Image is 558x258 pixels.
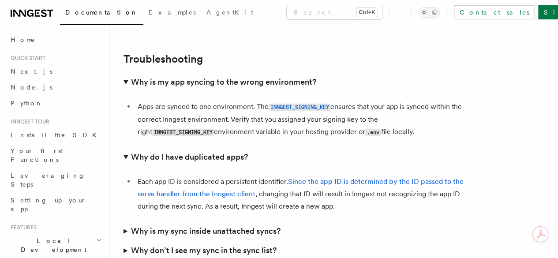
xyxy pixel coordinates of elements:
[131,225,281,237] h3: Why is my sync inside unattached syncs?
[11,131,102,138] span: Install the SDK
[131,151,248,163] h3: Why do I have duplicated apps?
[287,5,382,19] button: Search...Ctrl+K
[7,192,104,217] a: Setting up your app
[7,233,104,258] button: Local Development
[206,9,253,16] span: AgentKit
[7,32,104,48] a: Home
[65,9,138,16] span: Documentation
[11,68,52,75] span: Next.js
[7,224,37,231] span: Features
[7,127,104,143] a: Install the SDK
[131,244,277,257] h3: Why don’t I see my sync in the sync list?
[419,7,440,18] button: Toggle dark mode
[124,221,476,241] summary: Why is my sync inside unattached syncs?
[7,143,104,168] a: Your first Functions
[131,76,316,88] h3: Why is my app syncing to the wrong environment?
[454,5,535,19] a: Contact sales
[11,197,86,213] span: Setting up your app
[7,79,104,95] a: Node.js
[7,64,104,79] a: Next.js
[11,172,85,188] span: Leveraging Steps
[357,8,377,17] kbd: Ctrl+K
[11,147,63,163] span: Your first Functions
[269,104,330,111] code: INNGEST_SIGNING_KEY
[11,35,35,44] span: Home
[143,3,201,24] a: Examples
[11,84,52,91] span: Node.js
[152,129,214,136] code: INNGEST_SIGNING_KEY
[269,102,330,111] a: INNGEST_SIGNING_KEY
[7,95,104,111] a: Python
[124,72,476,92] summary: Why is my app syncing to the wrong environment?
[124,147,476,167] summary: Why do I have duplicated apps?
[135,176,476,213] li: Each app ID is considered a persistent identifier. , changing that ID will result in Inngest not ...
[149,9,196,16] span: Examples
[201,3,258,24] a: AgentKit
[7,168,104,192] a: Leveraging Steps
[7,236,96,254] span: Local Development
[124,53,203,65] a: Troubleshooting
[60,3,143,25] a: Documentation
[138,177,464,198] a: Since the app ID is determined by the ID passed to the serve handler from the Inngest client
[7,55,45,62] span: Quick start
[7,118,49,125] span: Inngest tour
[135,101,476,138] li: Apps are synced to one environment. The ensures that your app is synced within the correct Innges...
[11,100,43,107] span: Python
[365,129,381,136] code: .env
